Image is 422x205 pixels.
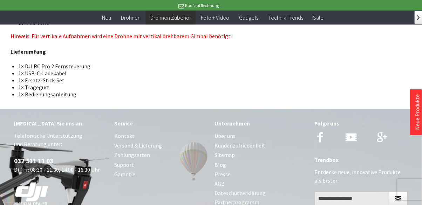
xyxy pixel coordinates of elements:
[308,11,328,25] a: Sale
[239,14,258,21] span: Gadgets
[215,141,308,150] a: Kundenzufriedenheit
[18,77,238,84] li: 1× Ersatz-Stick-Set
[215,160,308,170] a: Blog
[414,94,421,130] a: Neue Produkte
[14,119,107,128] div: [MEDICAL_DATA] Sie uns an
[201,14,229,21] span: Foto + Video
[315,119,408,128] div: Folge uns
[268,14,303,21] span: Technik-Trends
[114,150,207,160] a: Zahlungsarten
[11,33,232,40] span: Hinweis: Für vertikale Aufnahmen wird eine Drohne mit vertikal drehbarem Gimbal benötigt.
[11,48,46,55] strong: Lieferumfang
[18,91,238,98] li: 1× Bedienungsanleitung
[18,84,238,91] li: 1× Tragegurt
[102,14,111,21] span: Neu
[215,150,308,160] a: Sitemap
[313,14,324,21] span: Sale
[18,63,238,70] li: 1× DJI RC Pro 2 Fernsteuerung
[18,70,238,77] li: 1× USB-C-Ladekabel
[263,11,308,25] a: Technik-Trends
[215,179,308,189] a: AGB
[417,15,420,20] span: 
[215,131,308,141] a: Über uns
[97,11,116,25] a: Neu
[114,141,207,150] a: Versand & Lieferung
[116,11,145,25] a: Drohnen
[150,14,191,21] span: Drohnen Zubehör
[315,168,408,185] p: Entdecke neue, innovative Produkte als Erster.
[315,155,408,164] div: Trendbox
[14,157,53,165] a: 032 511 11 03
[114,160,207,170] a: Support
[234,11,263,25] a: Gadgets
[215,119,308,128] div: Unternehmen
[114,170,207,179] a: Garantie
[196,11,234,25] a: Foto + Video
[114,131,207,141] a: Kontakt
[215,189,308,198] a: Dateschutzerklärung
[114,119,207,128] div: Service
[145,11,196,25] a: Drohnen Zubehör
[215,170,308,179] a: Presse
[121,14,141,21] span: Drohnen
